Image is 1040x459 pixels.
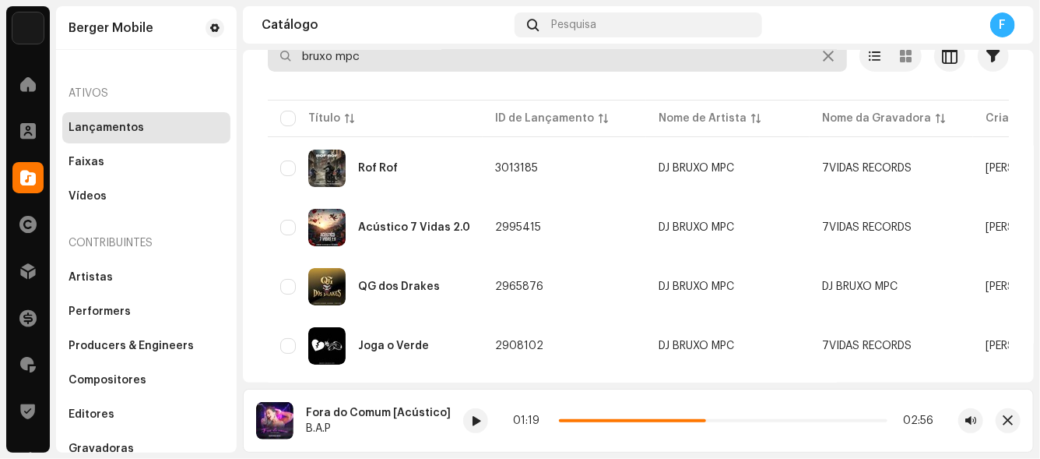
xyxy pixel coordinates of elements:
[822,163,912,174] span: 7VIDAS RECORDS
[659,341,734,351] div: DJ BRUXO MPC
[69,22,153,34] div: Berger Mobile
[306,407,451,419] div: Fora do Comum [Acústico]
[62,262,230,293] re-m-nav-item: Artistas
[308,327,346,365] img: 2c8cf4d8-4655-4195-b0de-39bda7efe7d6
[495,163,538,174] span: 3013185
[62,147,230,178] re-m-nav-item: Faixas
[69,305,131,318] div: Performers
[62,224,230,262] re-a-nav-header: Contribuintes
[308,209,346,246] img: 17510b1d-28a4-463f-b040-0f0cb6a47829
[69,374,146,387] div: Compositores
[822,341,912,351] span: 7VIDAS RECORDS
[268,41,847,72] input: Pesquisa
[62,365,230,396] re-m-nav-item: Compositores
[659,163,797,174] span: DJ BRUXO MPC
[69,340,194,352] div: Producers & Engineers
[62,296,230,327] re-m-nav-item: Performers
[659,222,734,233] div: DJ BRUXO MPC
[262,19,508,31] div: Catálogo
[358,222,470,233] div: Acústico 7 Vidas 2.0
[495,222,541,233] span: 2995415
[495,111,594,126] div: ID de Lançamento
[12,12,44,44] img: 70c0b94c-19e5-4c8c-a028-e13e35533bab
[513,415,553,427] div: 01:19
[62,330,230,362] re-m-nav-item: Producers & Engineers
[495,341,543,351] span: 2908102
[659,281,797,292] span: DJ BRUXO MPC
[308,111,340,126] div: Título
[822,281,898,292] span: DJ BRUXO MPC
[894,415,933,427] div: 02:56
[69,443,134,455] div: Gravadoras
[822,222,912,233] span: 7VIDAS RECORDS
[358,163,398,174] div: Rof Rof
[62,112,230,143] re-m-nav-item: Lançamentos
[358,281,440,292] div: QG dos Drakes
[659,163,734,174] div: DJ BRUXO MPC
[308,268,346,305] img: 69a31cd8-1253-4672-8ce8-59917f594554
[306,422,451,435] div: B.A.P
[495,281,543,292] span: 2965876
[62,399,230,430] re-m-nav-item: Editores
[62,75,230,112] re-a-nav-header: Ativos
[659,281,734,292] div: DJ BRUXO MPC
[659,222,797,233] span: DJ BRUXO MPC
[62,181,230,212] re-m-nav-item: Vídeos
[69,271,113,284] div: Artistas
[551,19,596,31] span: Pesquisa
[69,408,114,421] div: Editores
[659,111,747,126] div: Nome de Artista
[308,150,346,187] img: 9e817055-2271-4756-b580-bfbed15db477
[69,190,107,203] div: Vídeos
[69,156,104,168] div: Faixas
[256,402,293,440] img: e6131143-0e81-4327-8ed2-402d43083518
[990,12,1015,37] div: F
[358,341,429,351] div: Joga o Verde
[822,111,931,126] div: Nome da Gravadora
[69,122,144,134] div: Lançamentos
[659,341,797,351] span: DJ BRUXO MPC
